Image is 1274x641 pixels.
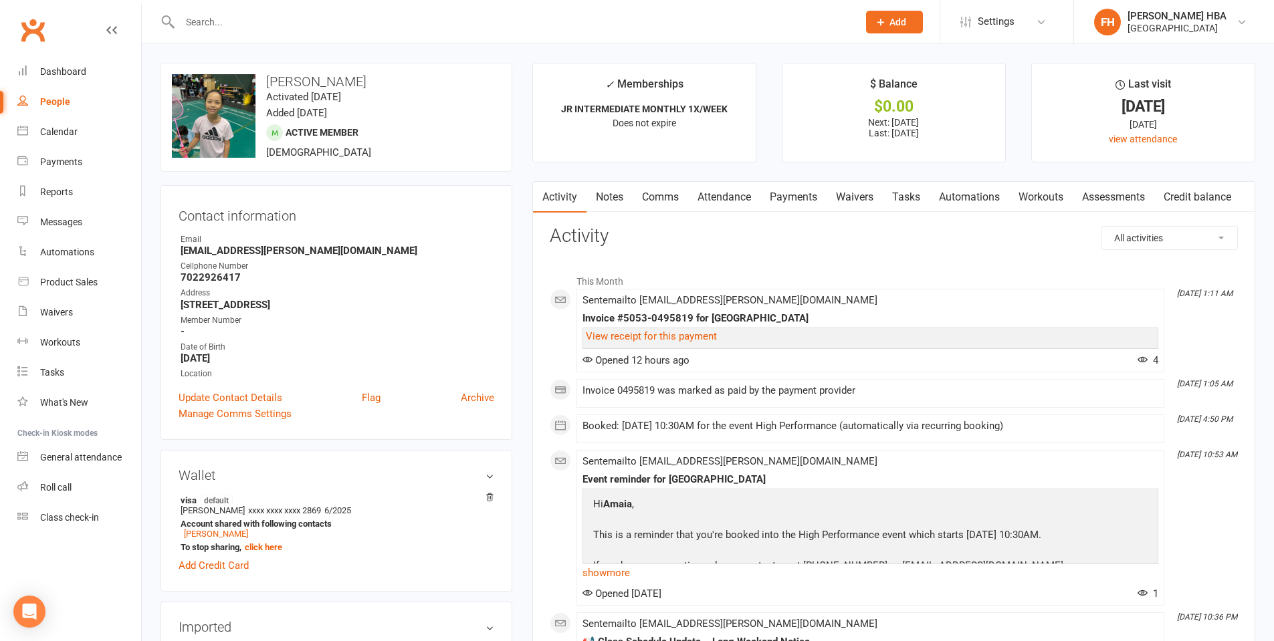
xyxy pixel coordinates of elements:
[17,207,141,237] a: Messages
[1177,612,1237,622] i: [DATE] 10:36 PM
[286,127,358,138] span: Active member
[1009,182,1073,213] a: Workouts
[582,563,1158,582] a: show more
[883,182,930,213] a: Tasks
[17,358,141,388] a: Tasks
[179,468,494,483] h3: Wallet
[603,498,632,510] strong: Amaia
[550,226,1238,247] h3: Activity
[587,182,633,213] a: Notes
[1044,117,1243,132] div: [DATE]
[1177,450,1237,459] i: [DATE] 10:53 AM
[1128,22,1227,34] div: [GEOGRAPHIC_DATA]
[200,495,233,505] span: default
[172,74,501,89] h3: [PERSON_NAME]
[605,76,683,100] div: Memberships
[582,294,877,306] span: Sent email to [EMAIL_ADDRESS][PERSON_NAME][DOMAIN_NAME]
[181,326,494,338] strong: -
[561,104,728,114] strong: JR INTERMEDIATE MONTHLY 1X/WEEK
[17,267,141,297] a: Product Sales
[633,182,688,213] a: Comms
[613,118,676,128] span: Does not expire
[582,474,1158,485] div: Event reminder for [GEOGRAPHIC_DATA]
[40,337,80,348] div: Workouts
[181,542,488,552] strong: To stop sharing,
[582,385,1158,396] div: Invoice 0495819 was marked as paid by the payment provider
[181,260,494,273] div: Cellphone Number
[245,542,282,552] a: click here
[1044,100,1243,114] div: [DATE]
[181,287,494,299] div: Address
[827,182,883,213] a: Waivers
[1177,414,1233,424] i: [DATE] 4:50 PM
[40,367,64,378] div: Tasks
[17,503,141,533] a: Class kiosk mode
[1138,588,1158,600] span: 1
[590,527,1069,546] p: This is a reminder that you're booked into the High Performance event which starts [DATE] 10:30AM.
[362,390,381,406] a: Flag
[590,496,1069,515] p: Hi ,
[1073,182,1154,213] a: Assessments
[248,505,321,515] span: xxxx xxxx xxxx 2869
[582,588,661,600] span: Opened [DATE]
[1177,379,1233,388] i: [DATE] 1:05 AM
[17,473,141,503] a: Roll call
[461,390,494,406] a: Archive
[866,11,923,33] button: Add
[179,557,249,573] a: Add Credit Card
[1094,9,1121,35] div: FH
[179,493,494,554] li: [PERSON_NAME]
[533,182,587,213] a: Activity
[181,341,494,354] div: Date of Birth
[40,126,78,137] div: Calendar
[179,390,282,406] a: Update Contact Details
[1116,76,1171,100] div: Last visit
[181,495,488,505] strong: visa
[184,529,248,539] a: [PERSON_NAME]
[794,117,993,138] p: Next: [DATE] Last: [DATE]
[794,100,993,114] div: $0.00
[582,420,1158,432] div: Booked: [DATE] 10:30AM for the event High Performance (automatically via recurring booking)
[40,307,73,317] div: Waivers
[40,156,82,167] div: Payments
[17,388,141,418] a: What's New
[582,455,877,467] span: Sent email to [EMAIL_ADDRESS][PERSON_NAME][DOMAIN_NAME]
[40,217,82,227] div: Messages
[16,13,49,47] a: Clubworx
[181,271,494,283] strong: 7022926417
[17,442,141,473] a: General attendance kiosk mode
[324,505,351,515] span: 6/2025
[179,406,292,422] a: Manage Comms Settings
[40,482,72,493] div: Roll call
[688,182,760,213] a: Attendance
[760,182,827,213] a: Payments
[1177,289,1233,298] i: [DATE] 1:11 AM
[550,267,1238,289] li: This Month
[13,596,45,628] div: Open Intercom Messenger
[266,107,327,119] time: Added [DATE]
[17,177,141,207] a: Reports
[40,96,70,107] div: People
[40,397,88,408] div: What's New
[930,182,1009,213] a: Automations
[17,87,141,117] a: People
[1109,134,1177,144] a: view attendance
[1154,182,1241,213] a: Credit balance
[40,247,94,257] div: Automations
[40,512,99,523] div: Class check-in
[181,245,494,257] strong: [EMAIL_ADDRESS][PERSON_NAME][DOMAIN_NAME]
[590,557,1069,577] p: If you have any questions please contact us at [PHONE_NUMBER] or [EMAIL_ADDRESS][DOMAIN_NAME].
[17,328,141,358] a: Workouts
[1138,354,1158,366] span: 4
[582,618,877,630] span: Sent email to [EMAIL_ADDRESS][PERSON_NAME][DOMAIN_NAME]
[870,76,918,100] div: $ Balance
[179,620,494,634] h3: Imported
[40,277,98,287] div: Product Sales
[181,314,494,327] div: Member Number
[181,519,488,529] strong: Account shared with following contacts
[172,74,255,158] img: image1667056179.png
[266,146,371,158] span: [DEMOGRAPHIC_DATA]
[181,352,494,364] strong: [DATE]
[181,233,494,246] div: Email
[179,203,494,223] h3: Contact information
